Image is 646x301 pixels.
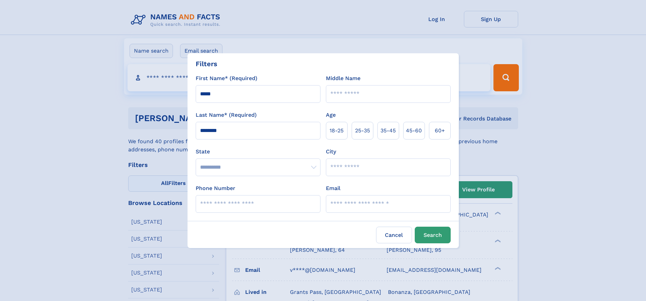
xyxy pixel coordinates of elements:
[326,74,360,82] label: Middle Name
[196,59,217,69] div: Filters
[326,148,336,156] label: City
[415,227,451,243] button: Search
[326,184,340,192] label: Email
[355,127,370,135] span: 25‑35
[376,227,412,243] label: Cancel
[196,148,320,156] label: State
[380,127,396,135] span: 35‑45
[406,127,422,135] span: 45‑60
[326,111,336,119] label: Age
[196,74,257,82] label: First Name* (Required)
[196,111,257,119] label: Last Name* (Required)
[196,184,235,192] label: Phone Number
[435,127,445,135] span: 60+
[330,127,344,135] span: 18‑25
